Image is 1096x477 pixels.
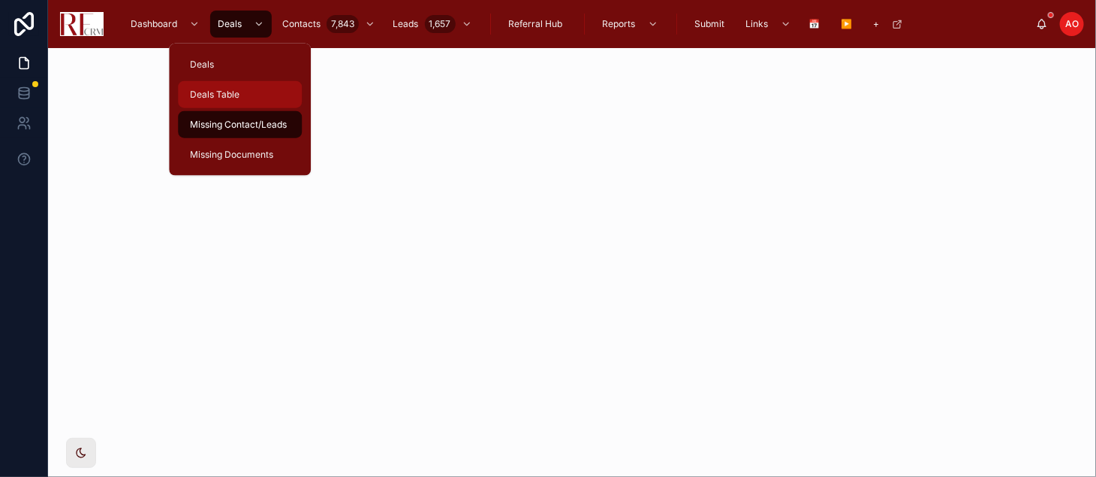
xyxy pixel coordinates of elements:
[178,51,302,78] a: Deals
[190,149,273,161] span: Missing Documents
[842,18,853,30] span: ▶️
[190,89,239,101] span: Deals Table
[393,18,419,30] span: Leads
[275,11,383,38] a: Contacts7,843
[178,141,302,168] a: Missing Documents
[695,18,725,30] span: Submit
[603,18,636,30] span: Reports
[190,119,287,131] span: Missing Contact/Leads
[190,59,214,71] span: Deals
[1065,18,1079,30] span: AO
[386,11,480,38] a: Leads1,657
[218,18,242,30] span: Deals
[178,111,302,138] a: Missing Contact/Leads
[327,15,359,33] div: 7,843
[834,11,863,38] a: ▶️
[425,15,456,33] div: 1,657
[739,11,799,38] a: Links
[131,18,177,30] span: Dashboard
[178,81,302,108] a: Deals Table
[688,11,736,38] a: Submit
[809,18,820,30] span: 📅
[866,11,911,38] a: +
[595,11,666,38] a: Reports
[501,11,574,38] a: Referral Hub
[116,8,1036,41] div: scrollable content
[123,11,207,38] a: Dashboard
[746,18,769,30] span: Links
[874,18,880,30] span: +
[282,18,321,30] span: Contacts
[802,11,831,38] a: 📅
[210,11,272,38] a: Deals
[509,18,563,30] span: Referral Hub
[60,12,104,36] img: App logo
